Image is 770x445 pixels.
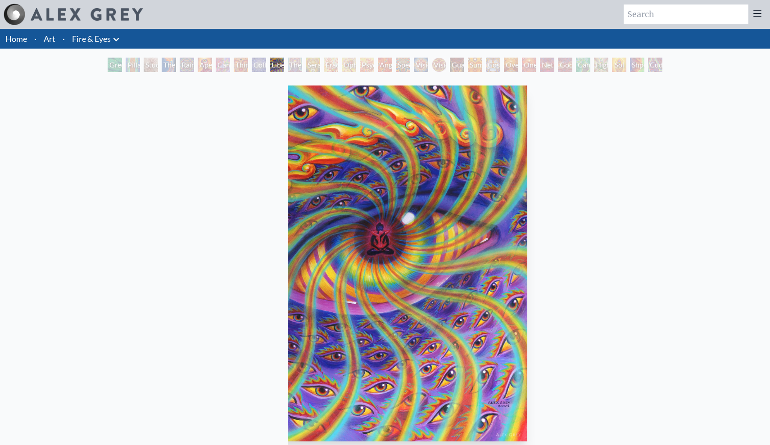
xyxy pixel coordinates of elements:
[594,58,608,72] div: Higher Vision
[5,34,27,44] a: Home
[180,58,194,72] div: Rainbow Eye Ripple
[31,29,40,49] li: ·
[108,58,122,72] div: Green Hand
[252,58,266,72] div: Collective Vision
[486,58,500,72] div: Cosmic Elf
[126,58,140,72] div: Pillar of Awareness
[162,58,176,72] div: The Torch
[324,58,338,72] div: Fractal Eyes
[540,58,554,72] div: Net of Being
[72,32,111,45] a: Fire & Eyes
[612,58,626,72] div: Sol Invictus
[630,58,644,72] div: Shpongled
[468,58,482,72] div: Sunyata
[144,58,158,72] div: Study for the Great Turn
[306,58,320,72] div: Seraphic Transport Docking on the Third Eye
[576,58,590,72] div: Cannafist
[216,58,230,72] div: Cannabis Sutra
[360,58,374,72] div: Psychomicrograph of a Fractal Paisley Cherub Feather Tip
[378,58,392,72] div: Angel Skin
[414,58,428,72] div: Vision Crystal
[342,58,356,72] div: Ophanic Eyelash
[59,29,68,49] li: ·
[234,58,248,72] div: Third Eye Tears of Joy
[396,58,410,72] div: Spectral Lotus
[504,58,518,72] div: Oversoul
[558,58,572,72] div: Godself
[288,58,302,72] div: The Seer
[648,58,662,72] div: Cuddle
[243,85,527,441] img: Liberation-Through-Seeing-2004-Alex-Grey-watermarked.jpg
[270,58,284,72] div: Liberation Through Seeing
[522,58,536,72] div: One
[198,58,212,72] div: Aperture
[450,58,464,72] div: Guardian of Infinite Vision
[432,58,446,72] div: Vision [PERSON_NAME]
[624,4,748,24] input: Search
[44,32,55,45] a: Art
